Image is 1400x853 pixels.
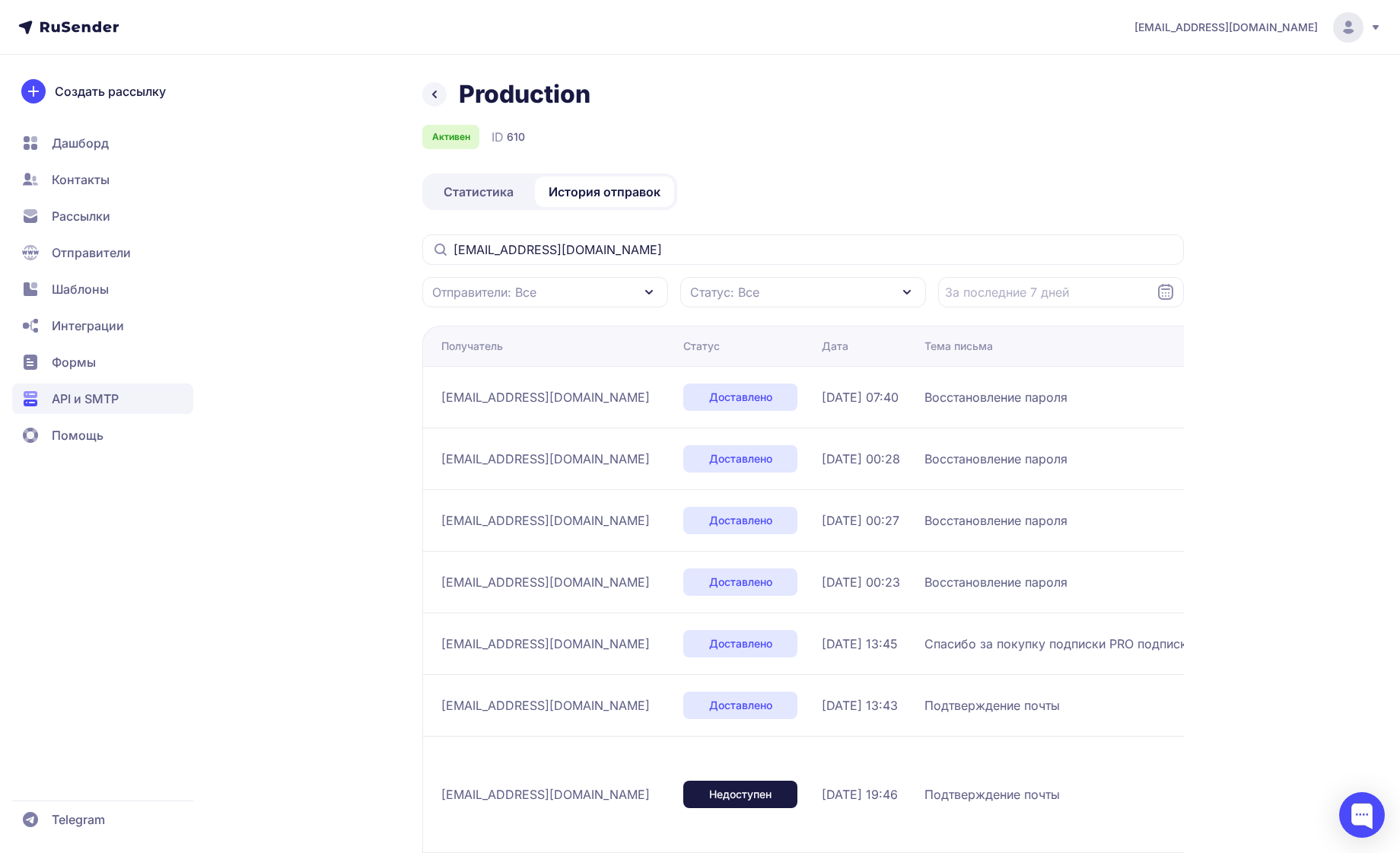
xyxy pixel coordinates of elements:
[422,234,1184,265] input: Поиск
[507,129,525,145] span: 610
[52,353,96,371] span: Формы
[55,82,166,100] span: Создать рассылку
[441,785,650,804] span: [EMAIL_ADDRESS][DOMAIN_NAME]
[441,388,650,406] span: [EMAIL_ADDRESS][DOMAIN_NAME]
[425,177,532,207] a: Статистика
[52,280,109,298] span: Шаблоны
[709,636,772,651] span: Доставлено
[709,513,772,528] span: Доставлено
[52,170,110,189] span: Контакты
[441,511,650,530] span: [EMAIL_ADDRESS][DOMAIN_NAME]
[822,785,898,804] span: [DATE] 19:46
[924,573,1067,591] span: Восстановление пароля
[822,635,898,653] span: [DATE] 13:45
[709,575,772,590] span: Доставлено
[52,207,110,225] span: Рассылки
[822,696,898,715] span: [DATE] 13:43
[709,451,772,466] span: Доставлено
[1134,20,1318,35] span: [EMAIL_ADDRESS][DOMAIN_NAME]
[492,128,525,146] div: ID
[535,177,674,207] a: История отправок
[924,696,1060,715] span: Подтверждение почты
[709,698,772,713] span: Доставлено
[822,511,899,530] span: [DATE] 00:27
[924,450,1067,468] span: Восстановление пароля
[432,131,470,143] span: Активен
[12,804,193,835] a: Telegram
[822,573,900,591] span: [DATE] 00:23
[822,388,899,406] span: [DATE] 07:40
[52,317,124,335] span: Интеграции
[938,277,1184,307] input: Datepicker input
[924,785,1060,804] span: Подтверждение почты
[822,450,900,468] span: [DATE] 00:28
[683,339,720,354] div: Статус
[924,339,993,354] div: Тема письма
[441,339,503,354] div: Получатель
[52,134,109,152] span: Дашборд
[52,810,105,829] span: Telegram
[690,283,759,301] span: Статус: Все
[924,511,1067,530] span: Восстановление пароля
[441,573,650,591] span: [EMAIL_ADDRESS][DOMAIN_NAME]
[441,696,650,715] span: [EMAIL_ADDRESS][DOMAIN_NAME]
[459,79,590,110] h1: Production
[441,635,650,653] span: [EMAIL_ADDRESS][DOMAIN_NAME]
[444,183,514,201] span: Статистика
[441,450,650,468] span: [EMAIL_ADDRESS][DOMAIN_NAME]
[924,635,1198,653] span: Спасибо за покупку подписки PRO подписка!
[52,426,103,444] span: Помощь
[52,243,131,262] span: Отправители
[432,283,536,301] span: Отправители: Все
[52,390,119,408] span: API и SMTP
[709,787,772,802] span: Недоступен
[549,183,660,201] span: История отправок
[924,388,1067,406] span: Восстановление пароля
[709,390,772,405] span: Доставлено
[822,339,848,354] div: Дата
